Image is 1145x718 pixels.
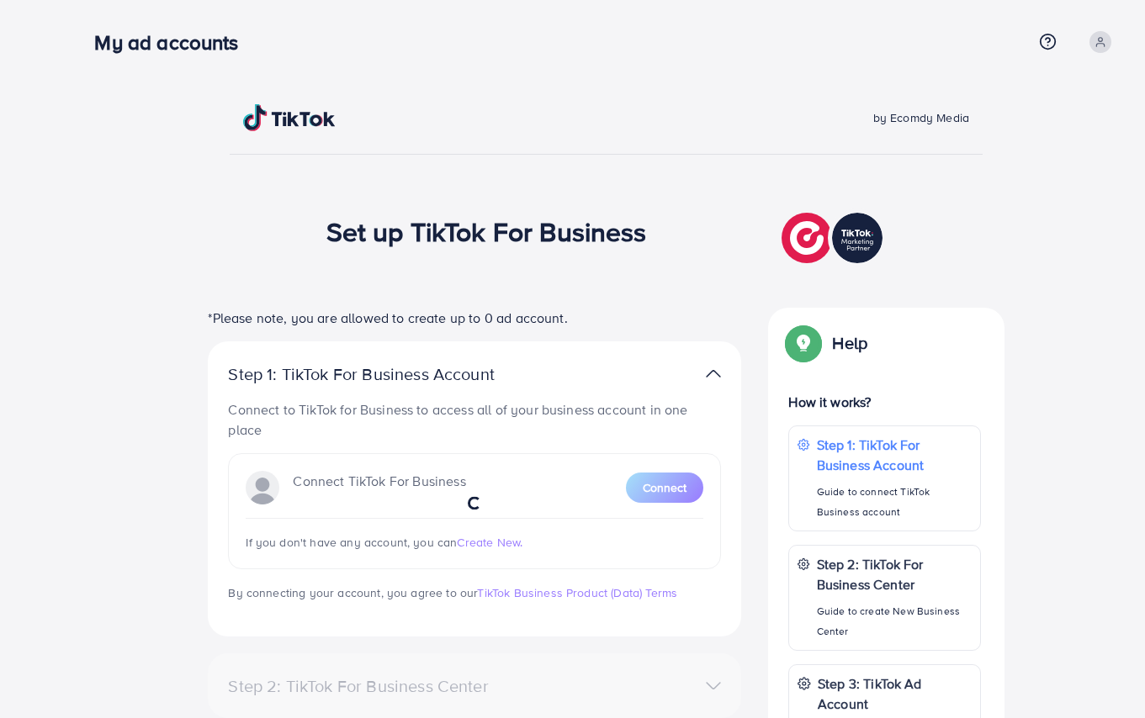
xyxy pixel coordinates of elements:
p: Guide to connect TikTok Business account [817,482,972,522]
img: TikTok [243,104,336,131]
p: *Please note, you are allowed to create up to 0 ad account. [208,308,741,328]
img: TikTok partner [706,362,721,386]
img: TikTok partner [782,209,887,267]
h1: Set up TikTok For Business [326,215,647,247]
p: Step 3: TikTok Ad Account [818,673,972,714]
p: Guide to create New Business Center [817,601,972,641]
p: Help [832,333,867,353]
h3: My ad accounts [94,30,252,55]
span: by Ecomdy Media [873,109,969,126]
img: Popup guide [788,328,819,358]
p: Step 1: TikTok For Business Account [228,364,548,384]
p: How it works? [788,392,980,412]
p: Step 1: TikTok For Business Account [817,435,972,475]
p: Step 2: TikTok For Business Center [817,554,972,594]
